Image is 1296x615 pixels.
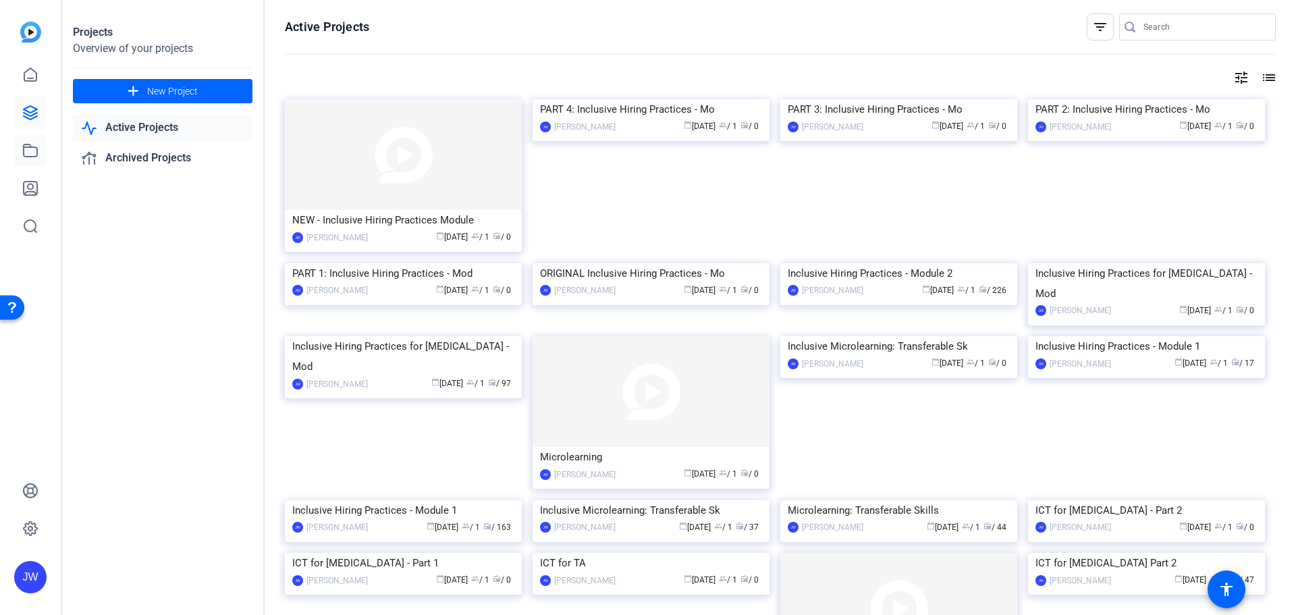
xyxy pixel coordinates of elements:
[788,263,1010,284] div: Inclusive Hiring Practices - Module 2
[1214,522,1222,530] span: group
[684,121,692,129] span: calendar_today
[436,232,468,242] span: [DATE]
[740,286,759,295] span: / 0
[471,285,479,293] span: group
[292,232,303,243] div: JW
[436,574,444,583] span: calendar_today
[922,286,954,295] span: [DATE]
[73,79,252,103] button: New Project
[292,336,514,377] div: Inclusive Hiring Practices for [MEDICAL_DATA] - Mod
[714,522,722,530] span: group
[719,469,737,479] span: / 1
[462,522,470,530] span: group
[1143,19,1265,35] input: Search
[988,358,996,366] span: radio
[922,285,930,293] span: calendar_today
[967,121,975,129] span: group
[719,574,727,583] span: group
[292,379,303,390] div: JW
[436,285,444,293] span: calendar_today
[983,522,992,530] span: radio
[788,522,799,533] div: JW
[436,232,444,240] span: calendar_today
[932,121,940,129] span: calendar_today
[1231,358,1254,368] span: / 17
[1236,306,1254,315] span: / 0
[1214,305,1222,313] span: group
[983,523,1006,532] span: / 44
[740,122,759,131] span: / 0
[125,83,142,100] mat-icon: add
[1174,358,1183,366] span: calendar_today
[1035,553,1258,573] div: ICT for [MEDICAL_DATA] Part 2
[540,469,551,480] div: JW
[436,575,468,585] span: [DATE]
[471,286,489,295] span: / 1
[788,99,1010,119] div: PART 3: Inclusive Hiring Practices - Mo
[554,120,616,134] div: [PERSON_NAME]
[73,24,252,41] div: Projects
[684,286,715,295] span: [DATE]
[736,522,744,530] span: radio
[431,379,463,388] span: [DATE]
[684,122,715,131] span: [DATE]
[306,231,368,244] div: [PERSON_NAME]
[1231,575,1254,585] span: / 47
[1035,336,1258,356] div: Inclusive Hiring Practices - Module 1
[1236,121,1244,129] span: radio
[740,469,749,477] span: radio
[736,523,759,532] span: / 37
[292,522,303,533] div: JW
[1050,120,1111,134] div: [PERSON_NAME]
[466,379,485,388] span: / 1
[719,575,737,585] span: / 1
[483,522,491,530] span: radio
[1092,19,1108,35] mat-icon: filter_list
[1214,306,1233,315] span: / 1
[957,286,975,295] span: / 1
[684,574,692,583] span: calendar_today
[684,285,692,293] span: calendar_today
[1035,122,1046,132] div: JW
[714,523,732,532] span: / 1
[1035,99,1258,119] div: PART 2: Inclusive Hiring Practices - Mo
[1035,263,1258,304] div: Inclusive Hiring Practices for [MEDICAL_DATA] - Mod
[740,574,749,583] span: radio
[540,263,762,284] div: ORIGINAL Inclusive Hiring Practices - Mo
[540,553,762,573] div: ICT for TA
[292,553,514,573] div: ICT for [MEDICAL_DATA] - Part 1
[292,500,514,520] div: Inclusive Hiring Practices - Module 1
[488,378,496,386] span: radio
[967,358,985,368] span: / 1
[932,122,963,131] span: [DATE]
[988,358,1006,368] span: / 0
[471,574,479,583] span: group
[932,358,963,368] span: [DATE]
[493,232,511,242] span: / 0
[483,523,511,532] span: / 163
[684,575,715,585] span: [DATE]
[1231,358,1239,366] span: radio
[427,523,458,532] span: [DATE]
[788,500,1010,520] div: Microlearning: Transferable Skills
[554,284,616,297] div: [PERSON_NAME]
[1210,358,1218,366] span: group
[927,522,935,530] span: calendar_today
[1050,520,1111,534] div: [PERSON_NAME]
[962,522,970,530] span: group
[679,522,687,530] span: calendar_today
[493,232,501,240] span: radio
[1236,523,1254,532] span: / 0
[719,122,737,131] span: / 1
[1179,305,1187,313] span: calendar_today
[1218,581,1235,597] mat-icon: accessibility
[493,285,501,293] span: radio
[540,122,551,132] div: JW
[1035,500,1258,520] div: ICT for [MEDICAL_DATA] - Part 2
[554,574,616,587] div: [PERSON_NAME]
[1050,304,1111,317] div: [PERSON_NAME]
[1233,70,1249,86] mat-icon: tune
[1179,121,1187,129] span: calendar_today
[740,285,749,293] span: radio
[719,285,727,293] span: group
